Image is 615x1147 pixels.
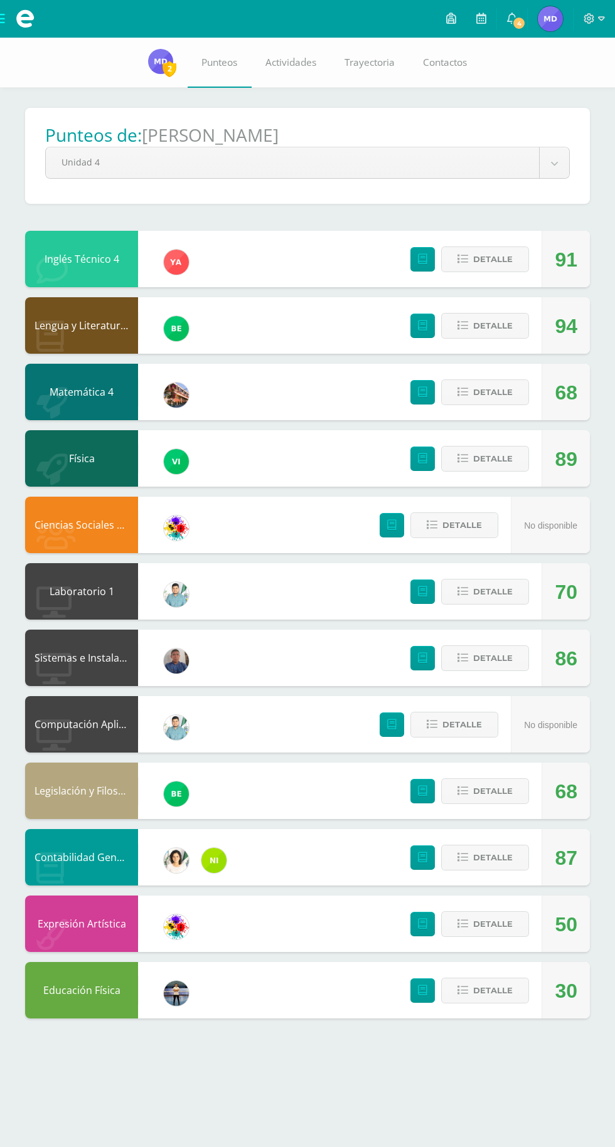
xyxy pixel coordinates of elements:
div: 68 [555,763,577,820]
img: d0a5be8572cbe4fc9d9d910beeabcdaa.png [164,515,189,541]
img: a241c2b06c5b4daf9dd7cbc5f490cd0f.png [164,449,189,474]
button: Detalle [441,579,529,605]
a: Punteos [188,38,252,88]
span: Detalle [442,713,482,736]
span: Trayectoria [345,56,395,69]
span: Detalle [473,314,513,337]
span: Actividades [265,56,316,69]
button: Detalle [410,512,498,538]
span: Detalle [473,780,513,803]
span: Unidad 4 [61,147,523,177]
a: Unidad 4 [46,147,569,178]
img: bde165c00b944de6c05dcae7d51e2fcc.png [164,981,189,1006]
span: Detalle [473,447,513,470]
div: Legislación y Filosofía Empresarial [25,763,138,819]
span: Contactos [423,56,467,69]
img: bf66807720f313c6207fc724d78fb4d0.png [164,648,189,674]
img: b85866ae7f275142dc9a325ef37a630d.png [164,316,189,341]
button: Detalle [441,845,529,870]
div: Laboratorio 1 [25,563,138,620]
span: 4 [512,16,526,30]
img: ca60df5ae60ada09d1f93a1da4ab2e41.png [201,848,227,873]
div: Ciencias Sociales y Formación Ciudadana 4 [25,497,138,553]
button: Detalle [441,446,529,472]
button: Detalle [441,645,529,671]
span: Detalle [442,514,482,537]
div: Matemática 4 [25,364,138,420]
h1: Punteos de: [45,123,142,147]
button: Detalle [441,313,529,339]
img: 3bbeeb896b161c296f86561e735fa0fc.png [164,715,189,740]
img: 3bbeeb896b161c296f86561e735fa0fc.png [164,582,189,607]
img: 63a955e32fd5c33352eeade8b2ebbb62.png [538,6,563,31]
span: Detalle [473,912,513,936]
span: Detalle [473,580,513,603]
img: d0a5be8572cbe4fc9d9d910beeabcdaa.png [164,914,189,939]
span: Detalle [473,979,513,1002]
div: 86 [555,630,577,687]
div: 50 [555,896,577,953]
div: Inglés Técnico 4 [25,231,138,287]
span: Punteos [201,56,237,69]
div: Lengua y Literatura 4 [25,297,138,354]
img: 63a955e32fd5c33352eeade8b2ebbb62.png [148,49,173,74]
span: Detalle [473,248,513,271]
div: Computación Aplicada [25,696,138,753]
img: 90ee13623fa7c5dbc2270dab131931b4.png [164,250,189,275]
img: b85866ae7f275142dc9a325ef37a630d.png [164,781,189,806]
span: No disponible [524,521,577,531]
a: Actividades [252,38,331,88]
div: 68 [555,364,577,421]
img: 7a8e161cab7694f51b452fdf17c6d5da.png [164,848,189,873]
button: Detalle [441,778,529,804]
button: Detalle [441,246,529,272]
div: 91 [555,231,577,288]
a: Contactos [409,38,481,88]
div: Sistemas e Instalación de Software [25,630,138,686]
div: 94 [555,298,577,354]
button: Detalle [441,911,529,937]
button: Detalle [441,978,529,1003]
a: Trayectoria [331,38,409,88]
span: No disponible [524,720,577,730]
span: 2 [163,61,176,77]
button: Detalle [441,379,529,405]
div: 70 [555,564,577,620]
div: Expresión Artística [25,896,138,952]
span: Detalle [473,647,513,670]
div: 87 [555,830,577,886]
div: Contabilidad General [25,829,138,885]
img: 0a4f8d2552c82aaa76f7aefb013bc2ce.png [164,383,189,408]
div: 89 [555,431,577,487]
h1: [PERSON_NAME] [142,123,279,147]
div: Física [25,430,138,487]
div: Educación Física [25,962,138,1018]
span: Detalle [473,846,513,869]
div: 30 [555,963,577,1019]
span: Detalle [473,381,513,404]
button: Detalle [410,712,498,737]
